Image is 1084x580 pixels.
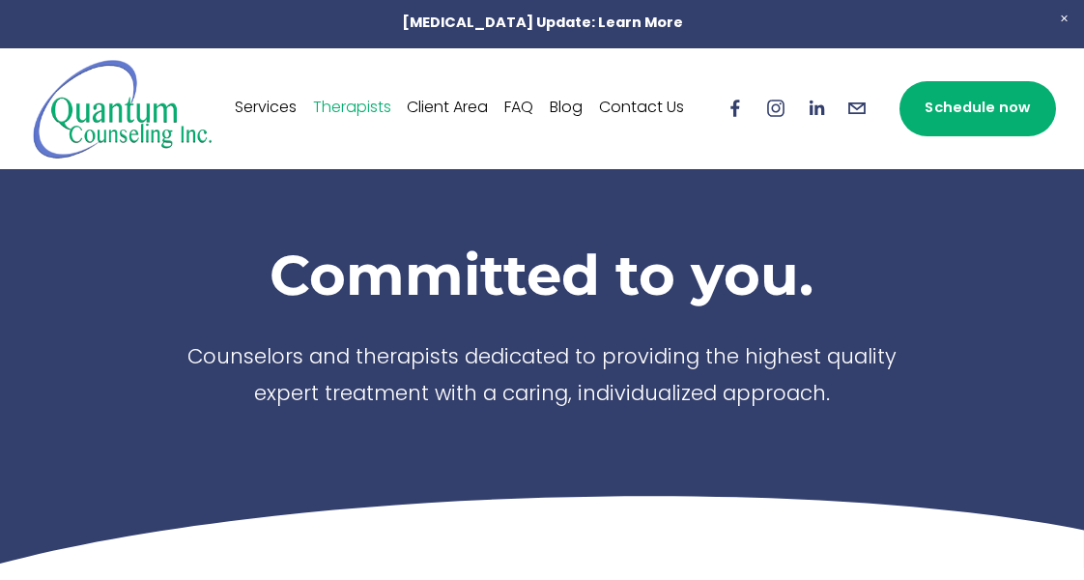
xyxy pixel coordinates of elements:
a: Facebook [725,98,746,119]
a: LinkedIn [806,98,827,119]
a: Instagram [765,98,786,119]
a: FAQ [504,93,533,124]
a: info@quantumcounselinginc.com [846,98,868,119]
a: Client Area [407,93,488,124]
a: Therapists [313,93,391,124]
p: Counselors and therapists dedicated to providing the highest quality expert treatment with a cari... [159,340,924,415]
a: Contact Us [599,93,684,124]
h1: Committed to you. [159,241,924,309]
img: Quantum Counseling Inc. | Change starts here. [33,58,214,159]
a: Blog [550,93,583,124]
a: Schedule now [899,81,1056,136]
a: Services [235,93,297,124]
